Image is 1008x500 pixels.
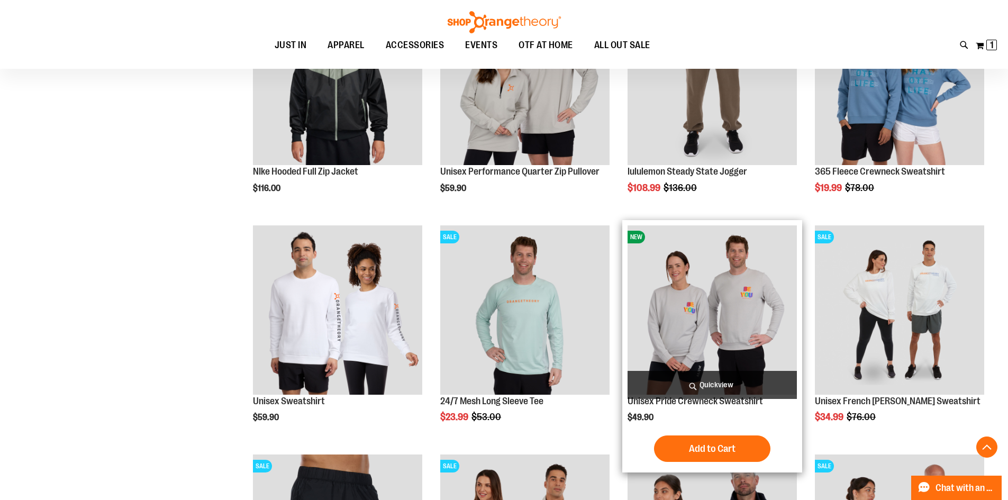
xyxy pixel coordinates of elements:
a: Unisex French [PERSON_NAME] Sweatshirt [815,396,980,406]
span: $136.00 [664,183,698,193]
span: 1 [990,40,994,50]
img: Unisex French Terry Crewneck Sweatshirt primary image [815,225,984,395]
span: SALE [440,460,459,472]
span: SALE [440,231,459,243]
div: product [248,220,428,450]
a: Unisex Pride Crewneck Sweatshirt [628,396,763,406]
span: $116.00 [253,184,282,193]
a: Quickview [628,371,797,399]
div: product [622,220,802,473]
img: Shop Orangetheory [446,11,562,33]
span: $19.99 [815,183,843,193]
a: lululemon Steady State Jogger [628,166,747,177]
span: Add to Cart [689,443,735,454]
a: Unisex French Terry Crewneck Sweatshirt primary imageSALE [815,225,984,396]
span: $53.00 [471,412,503,422]
a: Unisex Sweatshirt [253,396,325,406]
img: Unisex Sweatshirt [253,225,422,395]
a: NIke Hooded Full Zip Jacket [253,166,358,177]
a: 365 Fleece Crewneck Sweatshirt [815,166,945,177]
span: $59.90 [440,184,468,193]
div: product [435,220,615,450]
button: Chat with an Expert [911,476,1002,500]
span: JUST IN [275,33,307,57]
img: Main Image of 1457095 [440,225,610,395]
a: 24/7 Mesh Long Sleeve Tee [440,396,543,406]
img: Unisex Pride Crewneck Sweatshirt [628,225,797,395]
button: Back To Top [976,437,997,458]
span: $76.00 [847,412,877,422]
a: Unisex Sweatshirt [253,225,422,396]
span: $34.99 [815,412,845,422]
span: APPAREL [328,33,365,57]
span: $78.00 [845,183,876,193]
span: $108.99 [628,183,662,193]
div: product [810,220,989,450]
span: SALE [815,231,834,243]
span: $59.90 [253,413,280,422]
span: OTF AT HOME [519,33,573,57]
button: Add to Cart [654,435,770,462]
a: Unisex Performance Quarter Zip Pullover [440,166,600,177]
span: $23.99 [440,412,470,422]
a: Main Image of 1457095SALE [440,225,610,396]
span: NEW [628,231,645,243]
span: Chat with an Expert [936,483,995,493]
span: SALE [253,460,272,472]
span: $49.90 [628,413,655,422]
span: SALE [815,460,834,472]
span: ALL OUT SALE [594,33,650,57]
span: ACCESSORIES [386,33,444,57]
a: Unisex Pride Crewneck SweatshirtNEW [628,225,797,396]
span: EVENTS [465,33,497,57]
